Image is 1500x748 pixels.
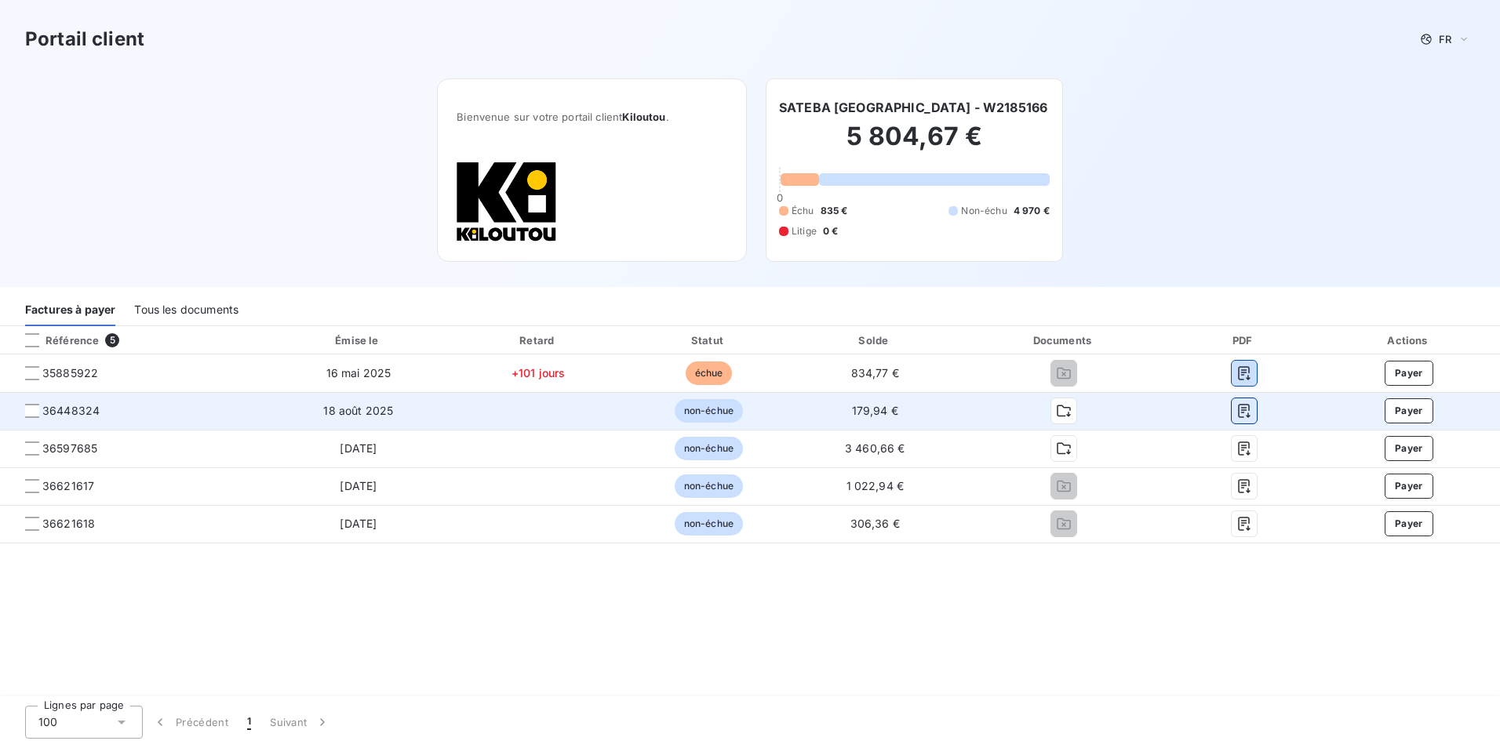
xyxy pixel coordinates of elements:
span: 35885922 [42,365,98,381]
div: Tous les documents [134,293,238,326]
span: 0 € [823,224,838,238]
div: Factures à payer [25,293,115,326]
div: Actions [1321,332,1497,348]
button: Payer [1385,474,1433,499]
div: Documents [960,332,1167,348]
span: 3 460,66 € [845,441,905,455]
span: échue [686,361,733,385]
button: 1 [238,706,260,739]
button: Payer [1385,436,1433,461]
span: 834,77 € [851,366,899,379]
span: Litige [792,224,817,238]
span: 16 mai 2025 [326,366,391,379]
span: FR [1439,33,1451,45]
div: PDF [1174,332,1315,348]
span: Non-échu [961,204,1007,218]
span: 36621617 [42,478,94,494]
span: non-échue [675,399,743,423]
button: Suivant [260,706,340,739]
span: Échu [792,204,814,218]
span: [DATE] [340,441,377,455]
div: Référence [13,333,99,347]
span: Kiloutou [622,111,665,123]
span: Bienvenue sur votre portail client . [457,111,727,123]
span: [DATE] [340,517,377,530]
span: non-échue [675,437,743,460]
span: 5 [105,333,119,347]
div: Émise le [268,332,449,348]
span: 36621618 [42,516,95,532]
span: 179,94 € [852,404,898,417]
span: 4 970 € [1014,204,1050,218]
div: Statut [628,332,790,348]
div: Solde [796,332,954,348]
span: 835 € [821,204,848,218]
span: non-échue [675,512,743,536]
span: 1 022,94 € [846,479,905,492]
div: Retard [455,332,621,348]
button: Précédent [143,706,238,739]
span: 0 [777,191,783,204]
span: non-échue [675,474,743,498]
h3: Portail client [25,25,144,53]
span: 1 [247,714,251,730]
span: [DATE] [340,479,377,492]
span: 36448324 [42,403,100,419]
span: 306,36 € [850,517,900,530]
span: 18 août 2025 [323,404,393,417]
span: 36597685 [42,441,97,456]
img: Company logo [457,161,557,242]
button: Payer [1385,511,1433,536]
h6: SATEBA [GEOGRAPHIC_DATA] - W2185166 [779,98,1047,117]
button: Payer [1385,398,1433,423]
h2: 5 804,67 € [779,121,1050,168]
button: Payer [1385,361,1433,386]
span: 100 [38,714,57,730]
span: +101 jours [512,366,566,379]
